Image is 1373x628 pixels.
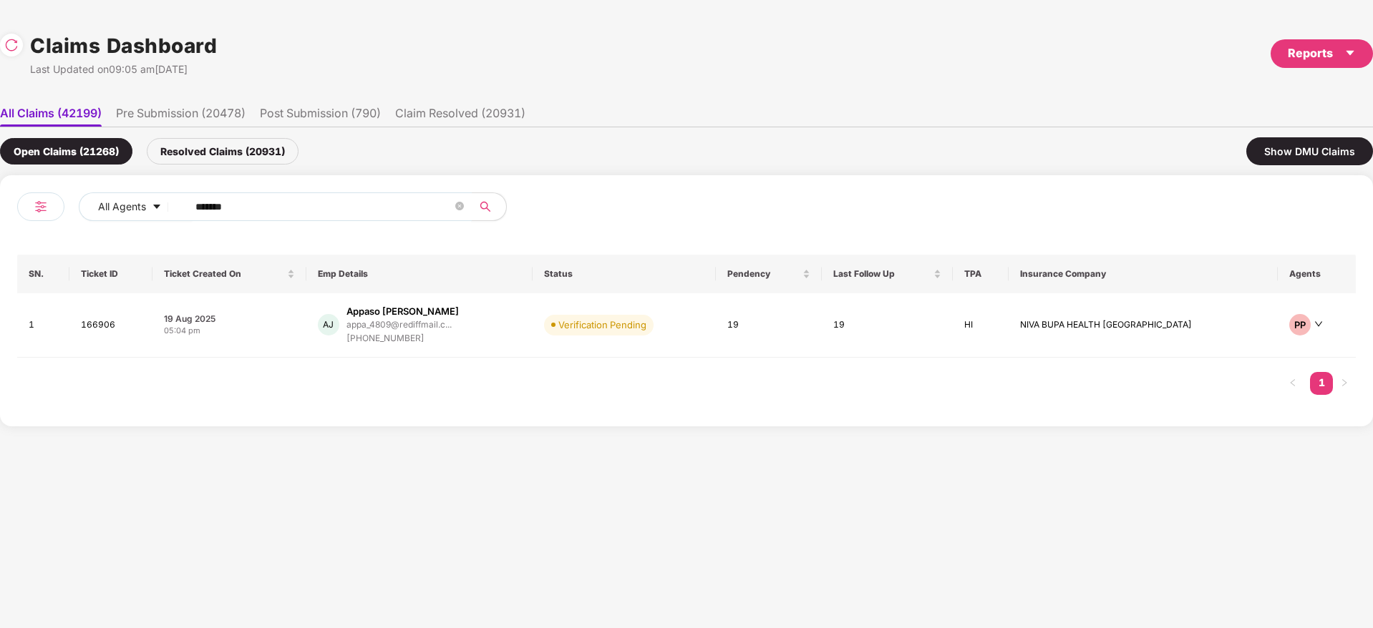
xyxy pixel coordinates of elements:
[17,293,69,358] td: 1
[4,38,19,52] img: svg+xml;base64,PHN2ZyBpZD0iUmVsb2FkLTMyeDMyIiB4bWxucz0iaHR0cDovL3d3dy53My5vcmcvMjAwMC9zdmciIHdpZH...
[346,320,452,329] div: appa_4809@rediffmail.c...
[455,200,464,214] span: close-circle
[164,268,283,280] span: Ticket Created On
[953,293,1008,358] td: HI
[116,106,246,127] li: Pre Submission (20478)
[1281,372,1304,395] li: Previous Page
[1310,372,1333,393] a: 1
[1288,44,1356,62] div: Reports
[1333,372,1356,395] li: Next Page
[727,268,800,280] span: Pendency
[1344,47,1356,59] span: caret-down
[1289,378,1297,387] span: left
[318,314,339,335] div: AJ
[455,202,464,210] span: close-circle
[833,268,931,280] span: Last Follow Up
[716,255,822,293] th: Pendency
[346,305,459,318] div: Appaso [PERSON_NAME]
[953,255,1008,293] th: TPA
[164,325,294,337] div: 05:04 pm
[1289,314,1311,335] div: PP
[822,293,954,358] td: 19
[1333,372,1356,395] button: right
[152,255,306,293] th: Ticket Created On
[716,293,822,358] td: 19
[1278,255,1356,293] th: Agents
[558,318,646,332] div: Verification Pending
[1281,372,1304,395] button: left
[471,201,499,212] span: search
[152,202,162,213] span: caret-down
[471,192,507,221] button: search
[1246,137,1373,165] div: Show DMU Claims
[260,106,381,127] li: Post Submission (790)
[346,332,459,345] div: [PHONE_NUMBER]
[164,313,294,325] div: 19 Aug 2025
[533,255,716,293] th: Status
[69,255,152,293] th: Ticket ID
[32,198,49,215] img: svg+xml;base64,PHN2ZyB4bWxucz0iaHR0cDovL3d3dy53My5vcmcvMjAwMC9zdmciIHdpZHRoPSIyNCIgaGVpZ2h0PSIyNC...
[30,62,217,77] div: Last Updated on 09:05 am[DATE]
[822,255,954,293] th: Last Follow Up
[17,255,69,293] th: SN.
[395,106,525,127] li: Claim Resolved (20931)
[1009,293,1278,358] td: NIVA BUPA HEALTH [GEOGRAPHIC_DATA]
[69,293,152,358] td: 166906
[30,30,217,62] h1: Claims Dashboard
[1340,378,1349,387] span: right
[1310,372,1333,395] li: 1
[306,255,533,293] th: Emp Details
[98,199,146,215] span: All Agents
[1314,320,1323,328] span: down
[147,138,299,165] div: Resolved Claims (20931)
[79,192,193,221] button: All Agentscaret-down
[1009,255,1278,293] th: Insurance Company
